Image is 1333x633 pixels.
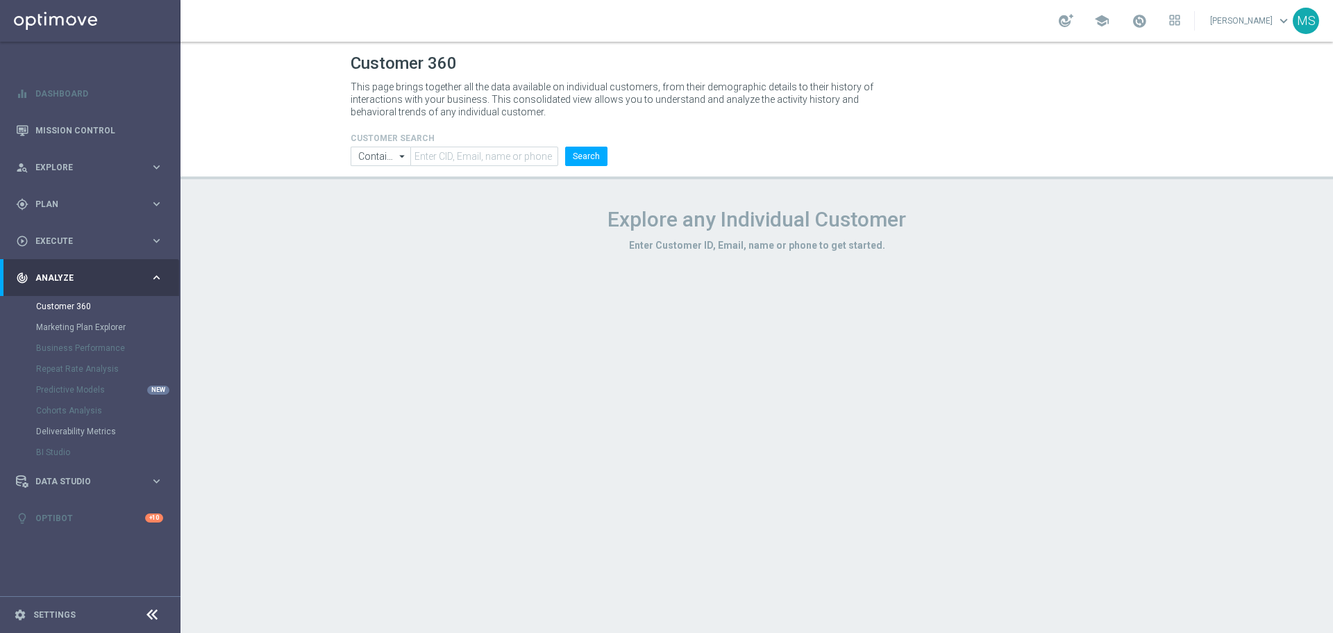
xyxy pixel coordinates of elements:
[351,147,410,166] input: Contains
[36,296,179,317] div: Customer 360
[15,236,164,247] button: play_circle_outline Execute keyboard_arrow_right
[1293,8,1319,34] div: MS
[1209,10,1293,31] a: [PERSON_NAME]keyboard_arrow_down
[351,54,1163,74] h1: Customer 360
[1094,13,1109,28] span: school
[35,237,150,245] span: Execute
[15,513,164,524] button: lightbulb Optibot +10
[150,475,163,488] i: keyboard_arrow_right
[16,512,28,525] i: lightbulb
[16,198,28,211] i: gps_fixed
[16,88,28,100] i: equalizer
[15,162,164,173] button: person_search Explore keyboard_arrow_right
[36,322,144,333] a: Marketing Plan Explorer
[35,500,145,536] a: Optibot
[14,609,26,621] i: settings
[351,133,607,143] h4: CUSTOMER SEARCH
[150,234,163,247] i: keyboard_arrow_right
[351,81,885,118] p: This page brings together all the data available on individual customers, from their demographic ...
[36,442,179,463] div: BI Studio
[145,513,163,523] div: +10
[35,112,163,149] a: Mission Control
[35,477,150,486] span: Data Studio
[16,235,28,247] i: play_circle_outline
[16,112,163,149] div: Mission Control
[16,161,150,174] div: Explore
[36,426,144,437] a: Deliverability Metrics
[16,475,150,488] div: Data Studio
[15,272,164,283] button: track_changes Analyze keyboard_arrow_right
[16,198,150,211] div: Plan
[565,147,607,166] button: Search
[150,161,163,174] i: keyboard_arrow_right
[1276,13,1291,28] span: keyboard_arrow_down
[150,271,163,284] i: keyboard_arrow_right
[16,161,28,174] i: person_search
[15,199,164,210] button: gps_fixed Plan keyboard_arrow_right
[36,421,179,442] div: Deliverability Metrics
[16,75,163,112] div: Dashboard
[410,147,558,166] input: Enter CID, Email, name or phone
[33,611,76,619] a: Settings
[36,359,179,379] div: Repeat Rate Analysis
[15,125,164,136] button: Mission Control
[36,317,179,338] div: Marketing Plan Explorer
[150,197,163,211] i: keyboard_arrow_right
[35,200,150,208] span: Plan
[351,239,1163,252] h3: Enter Customer ID, Email, name or phone to get started.
[36,400,179,421] div: Cohorts Analysis
[36,379,179,400] div: Predictive Models
[16,500,163,536] div: Optibot
[147,386,169,395] div: NEW
[15,476,164,487] button: Data Studio keyboard_arrow_right
[35,75,163,112] a: Dashboard
[36,301,144,312] a: Customer 360
[35,163,150,172] span: Explore
[16,272,28,284] i: track_changes
[351,207,1163,232] h1: Explore any Individual Customer
[16,272,150,284] div: Analyze
[15,88,164,99] button: equalizer Dashboard
[35,274,150,282] span: Analyze
[396,147,410,165] i: arrow_drop_down
[36,338,179,359] div: Business Performance
[16,235,150,247] div: Execute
